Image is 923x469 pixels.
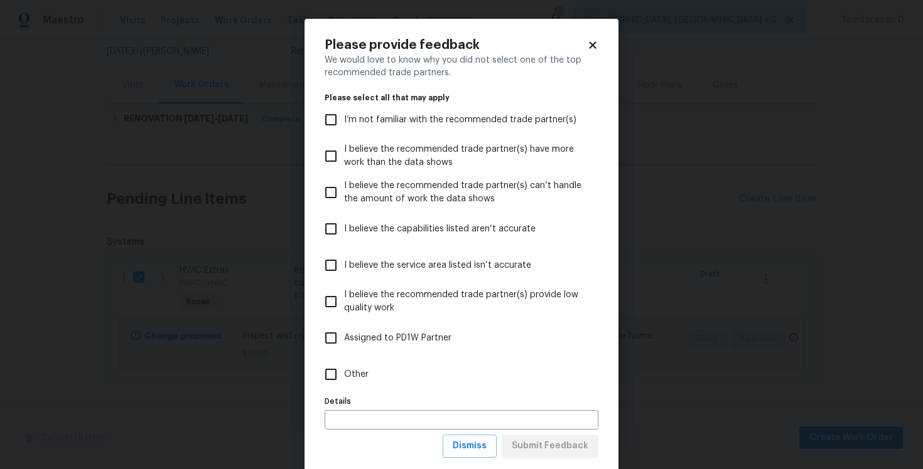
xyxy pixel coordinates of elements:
[325,94,598,102] legend: Please select all that may apply
[344,179,588,206] span: I believe the recommended trade partner(s) can’t handle the amount of work the data shows
[344,113,576,127] span: I’m not familiar with the recommended trade partner(s)
[344,223,536,236] span: I believe the capabilities listed aren’t accurate
[344,332,451,345] span: Assigned to PD1W Partner
[443,435,497,458] button: Dismiss
[325,398,598,405] label: Details
[344,368,369,381] span: Other
[453,438,487,454] span: Dismiss
[325,54,598,79] div: We would love to know why you did not select one of the top recommended trade partners.
[325,39,587,51] h2: Please provide feedback
[344,259,531,272] span: I believe the service area listed isn’t accurate
[344,288,588,315] span: I believe the recommended trade partner(s) provide low quality work
[344,143,588,169] span: I believe the recommended trade partner(s) have more work than the data shows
